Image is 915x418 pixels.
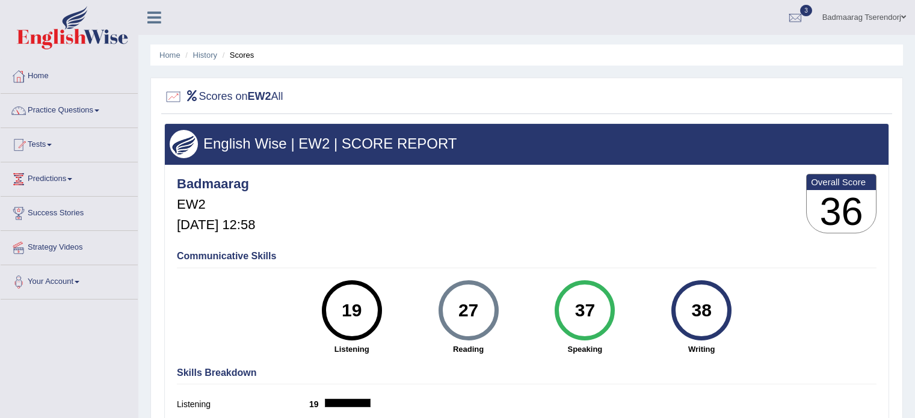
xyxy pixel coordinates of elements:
h4: Communicative Skills [177,251,876,262]
b: EW2 [248,90,271,102]
h2: Scores on All [164,88,283,106]
strong: Speaking [532,343,637,355]
a: Tests [1,128,138,158]
a: Strategy Videos [1,231,138,261]
h3: English Wise | EW2 | SCORE REPORT [170,136,884,152]
b: 19 [309,399,325,409]
a: Home [1,60,138,90]
strong: Listening [300,343,404,355]
strong: Writing [649,343,754,355]
a: Home [159,51,180,60]
h4: Skills Breakdown [177,367,876,378]
h5: [DATE] 12:58 [177,218,255,232]
h3: 36 [807,190,876,233]
b: Overall Score [811,177,872,187]
a: Predictions [1,162,138,192]
div: 38 [680,285,724,336]
div: 19 [330,285,374,336]
strong: Reading [416,343,521,355]
a: History [193,51,217,60]
a: Success Stories [1,197,138,227]
span: 3 [800,5,812,16]
div: 37 [563,285,607,336]
a: Your Account [1,265,138,295]
label: Listening [177,398,309,411]
h5: EW2 [177,197,255,212]
img: wings.png [170,130,198,158]
li: Scores [220,49,254,61]
h4: Badmaarag [177,177,255,191]
a: Practice Questions [1,94,138,124]
div: 27 [446,285,490,336]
